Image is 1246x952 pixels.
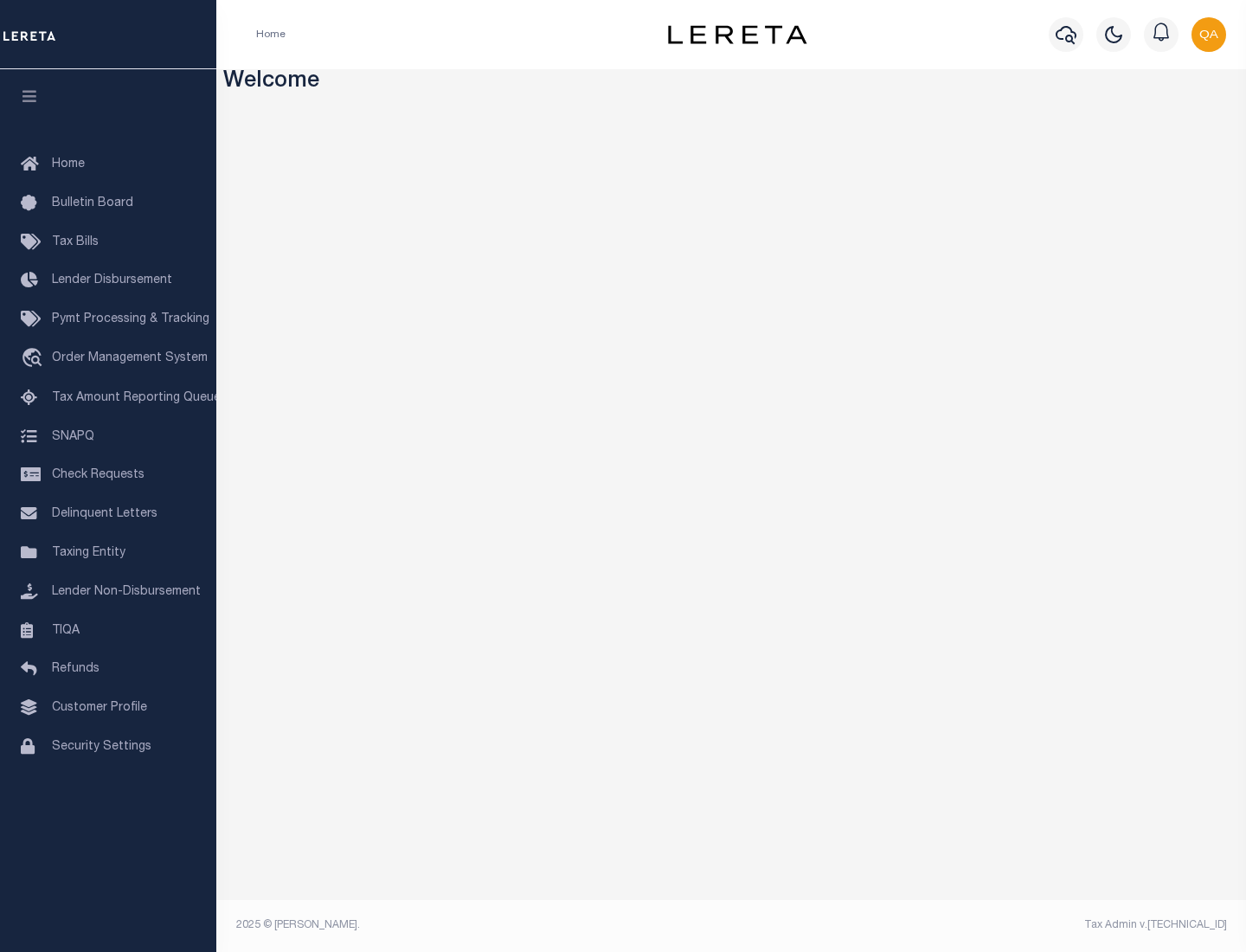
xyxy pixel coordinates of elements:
span: Tax Bills [52,236,99,248]
div: Tax Admin v.[TECHNICAL_ID] [744,917,1227,933]
li: Home [256,27,286,42]
span: Tax Amount Reporting Queue [52,392,221,404]
span: Security Settings [52,741,151,753]
span: Taxing Entity [52,547,125,559]
img: logo-dark.svg [668,25,806,44]
span: SNAPQ [52,430,94,442]
span: Check Requests [52,469,145,481]
i: travel_explore [21,348,48,370]
span: Delinquent Letters [52,508,157,520]
div: 2025 © [PERSON_NAME]. [223,917,732,933]
span: Home [52,158,85,170]
span: Refunds [52,663,100,675]
span: Order Management System [52,352,208,364]
img: svg+xml;base64,PHN2ZyB4bWxucz0iaHR0cDovL3d3dy53My5vcmcvMjAwMC9zdmciIHBvaW50ZXItZXZlbnRzPSJub25lIi... [1191,17,1226,52]
span: TIQA [52,624,80,636]
span: Bulletin Board [52,197,133,209]
h3: Welcome [223,69,1240,96]
span: Lender Disbursement [52,274,172,286]
span: Lender Non-Disbursement [52,586,201,598]
span: Customer Profile [52,702,147,714]
span: Pymt Processing & Tracking [52,313,209,325]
